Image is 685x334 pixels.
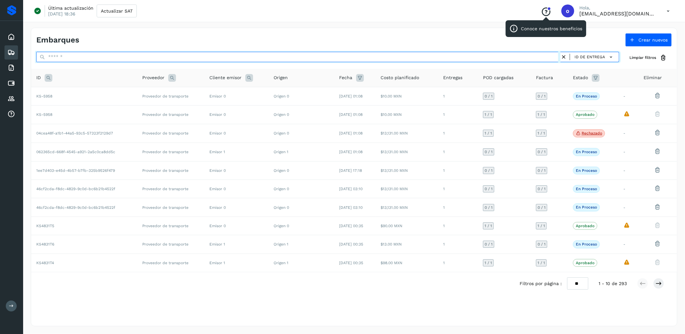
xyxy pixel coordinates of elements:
[538,206,546,209] span: 0 / 1
[538,187,546,191] span: 0 / 1
[576,112,594,117] p: Aprobado
[137,217,204,235] td: Proveedor de transporte
[538,94,546,98] span: 0 / 1
[438,198,478,217] td: 1
[573,52,616,62] button: ID de entrega
[438,254,478,272] td: 1
[36,261,54,265] span: KS4831T4
[438,87,478,105] td: 1
[97,5,137,17] button: Actualizar SAT
[137,235,204,254] td: Proveedor de transporte
[618,87,638,105] td: -
[538,242,546,246] span: 0 / 1
[274,187,289,191] span: Origen 0
[381,74,419,81] span: Costo planificado
[274,112,289,117] span: Origen 0
[582,131,602,135] p: Rechazado
[538,169,546,172] span: 0 / 1
[204,254,268,272] td: Emisor 1
[576,168,597,173] p: En proceso
[575,54,605,60] span: ID de entrega
[443,74,462,81] span: Entregas
[36,224,54,228] span: KS4831T5
[485,131,492,135] span: 1 / 1
[573,74,588,81] span: Estado
[536,74,553,81] span: Factura
[274,150,288,154] span: Origen 1
[204,106,268,124] td: Emisor 0
[4,30,18,44] div: Inicio
[36,35,79,45] h4: Embarques
[36,74,41,81] span: ID
[438,106,478,124] td: 1
[538,224,545,228] span: 1 / 1
[339,131,363,135] span: [DATE] 01:08
[438,161,478,180] td: 1
[618,124,638,143] td: -
[438,143,478,161] td: 1
[520,280,562,287] span: Filtros por página :
[376,217,438,235] td: $90.00 MXN
[618,161,638,180] td: -
[485,242,493,246] span: 0 / 1
[209,74,242,81] span: Cliente emisor
[274,261,288,265] span: Origen 1
[204,161,268,180] td: Emisor 0
[485,187,493,191] span: 0 / 1
[618,180,638,198] td: -
[599,280,627,287] span: 1 - 10 de 293
[36,168,115,173] span: 1ee7d403-e45d-4b57-b7fb-325b9526f479
[204,124,268,143] td: Emisor 0
[339,112,363,117] span: [DATE] 01:08
[618,143,638,161] td: -
[485,113,492,116] span: 1 / 1
[36,187,115,191] span: 46cf2cda-f8dc-4829-9c0d-bc6b21b4522f
[48,5,93,11] p: Última actualización
[483,74,514,81] span: POD cargadas
[4,107,18,121] div: Analiticas de tarifas
[376,87,438,105] td: $10.00 MXN
[624,52,672,64] button: Limpiar filtros
[485,224,492,228] span: 1 / 1
[485,206,493,209] span: 0 / 1
[274,131,289,135] span: Origen 0
[4,76,18,90] div: Cuentas por pagar
[36,150,115,154] span: 062365cd-668f-4545-a921-2a5c0ca8dd5c
[376,254,438,272] td: $98.00 MXN
[204,143,268,161] td: Emisor 1
[576,261,594,265] p: Aprobado
[137,106,204,124] td: Proveedor de transporte
[376,124,438,143] td: $13,131.00 MXN
[618,198,638,217] td: -
[438,124,478,143] td: 1
[137,180,204,198] td: Proveedor de transporte
[339,74,352,81] span: Fecha
[538,150,546,154] span: 0 / 1
[576,94,597,98] p: En proceso
[4,45,18,60] div: Embarques
[339,261,363,265] span: [DATE] 00:35
[101,9,133,13] span: Actualizar SAT
[579,5,656,11] p: Hola,
[576,205,597,209] p: En proceso
[137,124,204,143] td: Proveedor de transporte
[485,94,493,98] span: 0 / 1
[438,217,478,235] td: 1
[274,168,289,173] span: Origen 0
[576,224,594,228] p: Aprobado
[485,261,492,265] span: 1 / 1
[137,143,204,161] td: Proveedor de transporte
[274,242,288,246] span: Origen 1
[538,261,545,265] span: 1 / 1
[339,150,363,154] span: [DATE] 01:08
[137,161,204,180] td: Proveedor de transporte
[339,168,362,173] span: [DATE] 17:18
[376,106,438,124] td: $10.00 MXN
[274,94,289,98] span: Origen 0
[579,11,656,17] p: oscar@solvento.mx
[376,143,438,161] td: $13,131.00 MXN
[4,61,18,75] div: Facturas
[36,205,115,210] span: 46cf2cda-f8dc-4829-9c0d-bc6b21b4522f
[36,112,52,117] span: KS-5958
[204,198,268,217] td: Emisor 0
